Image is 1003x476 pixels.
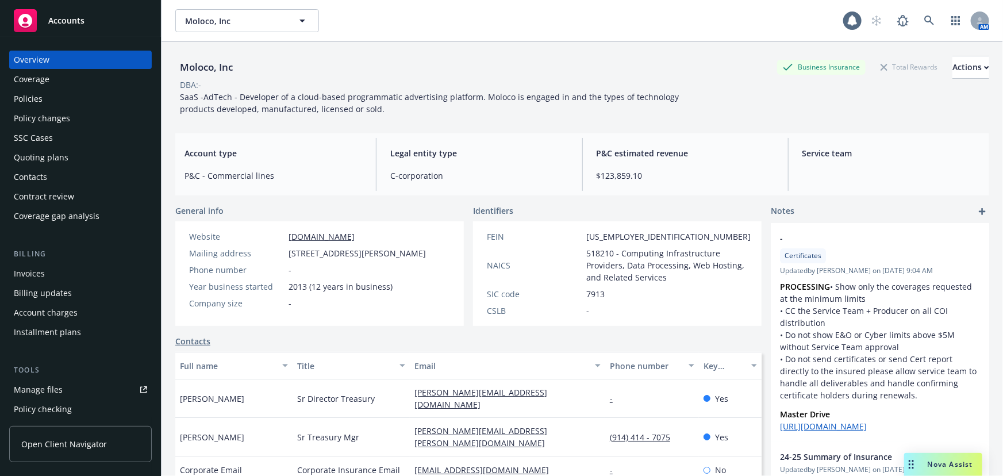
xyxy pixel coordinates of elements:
[414,360,588,372] div: Email
[14,109,70,128] div: Policy changes
[180,79,201,91] div: DBA: -
[715,393,728,405] span: Yes
[180,393,244,405] span: [PERSON_NAME]
[771,205,794,218] span: Notes
[14,323,81,341] div: Installment plans
[297,431,359,443] span: Sr Treasury Mgr
[189,264,284,276] div: Phone number
[928,459,973,469] span: Nova Assist
[175,60,237,75] div: Moloco, Inc
[14,264,45,283] div: Invoices
[586,231,751,243] span: [US_EMPLOYER_IDENTIFICATION_NUMBER]
[175,205,224,217] span: General info
[771,223,989,442] div: -CertificatesUpdatedby [PERSON_NAME] on [DATE] 9:04 AMPROCESSING• Show only the coverages request...
[189,281,284,293] div: Year business started
[777,60,866,74] div: Business Insurance
[610,465,622,475] a: -
[597,170,774,182] span: $123,859.10
[14,90,43,108] div: Policies
[952,56,989,78] div: Actions
[904,453,919,476] div: Drag to move
[780,281,980,401] p: • Show only the coverages requested at the minimum limits • CC the Service Team + Producer on all...
[9,264,152,283] a: Invoices
[14,207,99,225] div: Coverage gap analysis
[487,305,582,317] div: CSLB
[9,129,152,147] a: SSC Cases
[780,465,980,475] span: Updated by [PERSON_NAME] on [DATE] 8:27 AM
[715,464,726,476] span: No
[175,335,210,347] a: Contacts
[9,168,152,186] a: Contacts
[175,9,319,32] button: Moloco, Inc
[891,9,914,32] a: Report a Bug
[944,9,967,32] a: Switch app
[14,284,72,302] div: Billing updates
[487,288,582,300] div: SIC code
[597,147,774,159] span: P&C estimated revenue
[297,464,400,476] span: Corporate Insurance Email
[785,251,821,261] span: Certificates
[780,266,980,276] span: Updated by [PERSON_NAME] on [DATE] 9:04 AM
[952,56,989,79] button: Actions
[9,70,152,89] a: Coverage
[699,352,762,379] button: Key contact
[297,360,393,372] div: Title
[410,352,605,379] button: Email
[14,51,49,69] div: Overview
[185,147,362,159] span: Account type
[865,9,888,32] a: Start snowing
[487,231,582,243] div: FEIN
[180,431,244,443] span: [PERSON_NAME]
[414,387,547,410] a: [PERSON_NAME][EMAIL_ADDRESS][DOMAIN_NAME]
[175,352,293,379] button: Full name
[9,304,152,322] a: Account charges
[293,352,410,379] button: Title
[14,70,49,89] div: Coverage
[48,16,84,25] span: Accounts
[9,5,152,37] a: Accounts
[14,148,68,167] div: Quoting plans
[9,364,152,376] div: Tools
[610,432,679,443] a: (914) 414 - 7075
[9,148,152,167] a: Quoting plans
[610,393,622,404] a: -
[780,409,830,420] strong: Master Drive
[802,147,980,159] span: Service team
[289,264,291,276] span: -
[704,360,744,372] div: Key contact
[180,464,242,476] span: Corporate Email
[586,305,589,317] span: -
[9,51,152,69] a: Overview
[180,360,275,372] div: Full name
[904,453,982,476] button: Nova Assist
[14,187,74,206] div: Contract review
[185,170,362,182] span: P&C - Commercial lines
[14,304,78,322] div: Account charges
[780,421,867,432] a: [URL][DOMAIN_NAME]
[586,247,751,283] span: 518210 - Computing Infrastructure Providers, Data Processing, Web Hosting, and Related Services
[289,247,426,259] span: [STREET_ADDRESS][PERSON_NAME]
[9,381,152,399] a: Manage files
[975,205,989,218] a: add
[780,281,830,292] strong: PROCESSING
[918,9,941,32] a: Search
[610,360,682,372] div: Phone number
[780,232,950,244] span: -
[9,400,152,419] a: Policy checking
[21,438,107,450] span: Open Client Navigator
[189,247,284,259] div: Mailing address
[473,205,513,217] span: Identifiers
[9,90,152,108] a: Policies
[14,129,53,147] div: SSC Cases
[390,147,568,159] span: Legal entity type
[14,381,63,399] div: Manage files
[14,168,47,186] div: Contacts
[289,231,355,242] a: [DOMAIN_NAME]
[189,297,284,309] div: Company size
[9,248,152,260] div: Billing
[185,15,285,27] span: Moloco, Inc
[414,465,558,475] a: [EMAIL_ADDRESS][DOMAIN_NAME]
[180,91,681,114] span: SaaS -AdTech - Developer of a cloud-based programmatic advertising platform. Moloco is engaged in...
[780,451,950,463] span: 24-25 Summary of Insurance
[586,288,605,300] span: 7913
